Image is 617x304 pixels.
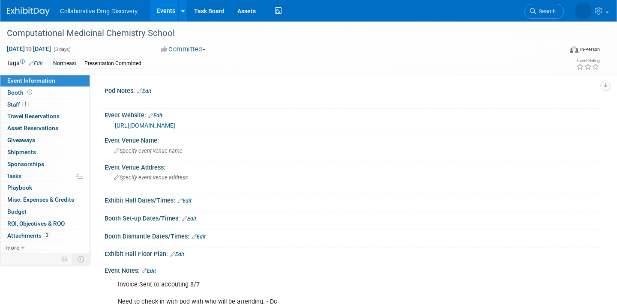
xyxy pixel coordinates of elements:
a: Travel Reservations [0,110,90,122]
a: Edit [142,268,156,274]
span: Sponsorships [7,161,44,167]
a: Edit [137,88,151,94]
a: [URL][DOMAIN_NAME] [115,122,175,129]
a: Giveaways [0,134,90,146]
button: Committed [158,45,209,54]
span: 3 [44,232,50,238]
span: Tasks [6,173,21,179]
a: Event Information [0,75,90,86]
div: Event Rating [576,59,599,63]
a: Budget [0,206,90,218]
td: Toggle Event Tabs [72,253,90,265]
span: Specify event venue name [114,148,183,154]
div: Pod Notes: [105,84,600,95]
span: Misc. Expenses & Credits [7,196,74,203]
div: Event Format [512,45,600,57]
span: Giveaways [7,137,35,143]
span: ROI, Objectives & ROO [7,220,65,227]
span: [DATE] [DATE] [6,45,51,53]
span: Asset Reservations [7,125,58,131]
span: Attachments [7,232,50,239]
td: Tags [6,59,43,69]
td: Personalize Event Tab Strip [57,253,72,265]
a: Asset Reservations [0,122,90,134]
span: Playbook [7,184,32,191]
span: Booth not reserved yet [26,89,34,95]
span: Shipments [7,149,36,155]
a: ROI, Objectives & ROO [0,218,90,229]
img: ExhibitDay [7,7,50,16]
a: Edit [29,60,43,66]
img: Carly Hutner [575,3,591,19]
a: Tasks [0,170,90,182]
a: Staff1 [0,99,90,110]
a: Edit [192,234,206,240]
div: Northeast [51,59,79,68]
div: Booth Set-up Dates/Times: [105,212,600,223]
span: 1 [22,101,29,107]
span: Travel Reservations [7,113,60,119]
div: Event Website: [105,109,600,120]
span: Booth [7,89,34,96]
span: to [25,45,33,52]
span: Budget [7,208,27,215]
a: Sponsorships [0,158,90,170]
div: Computational Medicinal Chemistry School [4,26,549,41]
a: Edit [148,113,162,119]
span: Search [536,8,556,15]
span: more [6,244,19,251]
div: Event Notes: [105,264,600,275]
span: Collaborative Drug Discovery [60,8,138,15]
span: Specify event venue address [114,174,188,181]
a: Playbook [0,182,90,194]
a: more [0,242,90,253]
div: Presentation Committed [82,59,144,68]
div: In-Person [580,46,600,53]
div: Event Venue Name: [105,134,600,145]
img: Format-Inperson.png [570,46,578,53]
a: Edit [170,251,184,257]
a: Edit [182,216,196,222]
a: Misc. Expenses & Credits [0,194,90,206]
span: Event Information [7,77,55,84]
a: Edit [177,198,192,204]
a: Booth [0,87,90,98]
span: (3 days) [53,47,71,52]
a: Attachments3 [0,230,90,241]
div: Exhibit Hall Dates/Times: [105,194,600,205]
div: Exhibit Hall Floor Plan: [105,247,600,259]
a: Search [524,4,564,19]
a: Shipments [0,146,90,158]
span: Staff [7,101,29,108]
div: Event Venue Address: [105,161,600,172]
div: Booth Dismantle Dates/Times: [105,230,600,241]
